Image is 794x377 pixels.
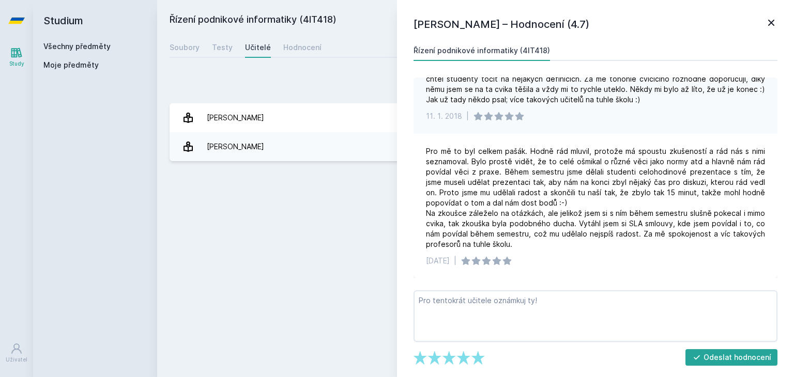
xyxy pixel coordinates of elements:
div: | [466,111,469,121]
div: Soubory [170,42,200,53]
span: Moje předměty [43,60,99,70]
div: [PERSON_NAME] [207,136,264,157]
a: Testy [212,37,233,58]
a: Uživatel [2,337,31,369]
div: 11. 1. 2018 [426,111,462,121]
div: Pro mě to byl celkem pašák. Hodně rád mluvil, protože má spoustu zkušeností a rád nás s nimi sezn... [426,146,765,249]
h2: Řízení podnikové informatiky (4IT418) [170,12,666,29]
a: [PERSON_NAME] 3 hodnocení 5.0 [170,103,782,132]
a: Učitelé [245,37,271,58]
div: Uživatel [6,356,27,364]
a: Všechny předměty [43,42,111,51]
div: Hodnocení [283,42,322,53]
a: Soubory [170,37,200,58]
a: [PERSON_NAME] 3 hodnocení 4.7 [170,132,782,161]
div: Study [9,60,24,68]
div: Učitelé [245,42,271,53]
div: [PERSON_NAME] [207,107,264,128]
div: Testy [212,42,233,53]
a: Study [2,41,31,73]
a: Hodnocení [283,37,322,58]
